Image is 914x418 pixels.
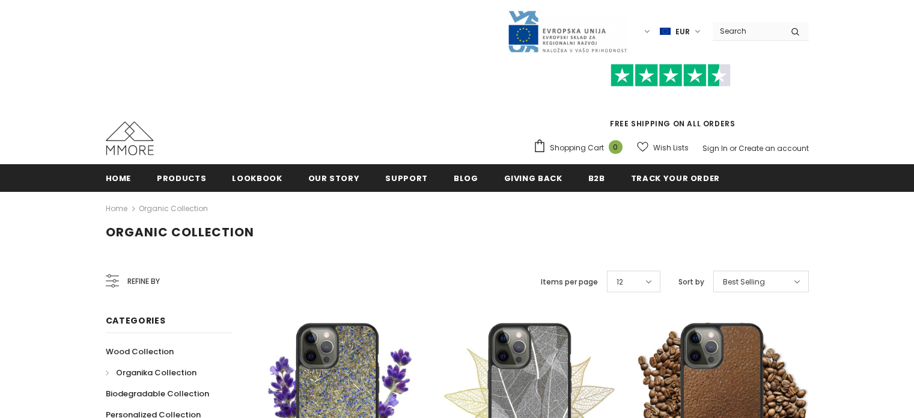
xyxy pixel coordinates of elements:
[739,143,809,153] a: Create an account
[533,87,809,118] iframe: Customer reviews powered by Trustpilot
[617,276,623,288] span: 12
[308,164,360,191] a: Our Story
[385,173,428,184] span: support
[106,346,174,357] span: Wood Collection
[106,383,209,404] a: Biodegradable Collection
[702,143,728,153] a: Sign In
[385,164,428,191] a: support
[631,173,720,184] span: Track your order
[653,142,689,154] span: Wish Lists
[308,173,360,184] span: Our Story
[507,10,627,54] img: Javni Razpis
[504,164,562,191] a: Giving back
[232,173,282,184] span: Lookbook
[730,143,737,153] span: or
[157,173,206,184] span: Products
[106,362,197,383] a: Organika Collection
[611,64,731,87] img: Trust Pilot Stars
[588,164,605,191] a: B2B
[588,173,605,184] span: B2B
[106,173,132,184] span: Home
[609,140,623,154] span: 0
[454,173,478,184] span: Blog
[533,69,809,129] span: FREE SHIPPING ON ALL ORDERS
[541,276,598,288] label: Items per page
[116,367,197,378] span: Organika Collection
[106,341,174,362] a: Wood Collection
[139,203,208,214] a: Organic Collection
[504,173,562,184] span: Giving back
[533,139,629,157] a: Shopping Cart 0
[507,26,627,36] a: Javni Razpis
[678,276,704,288] label: Sort by
[157,164,206,191] a: Products
[232,164,282,191] a: Lookbook
[106,224,254,241] span: Organic Collection
[106,388,209,399] span: Biodegradable Collection
[106,315,166,327] span: Categories
[106,164,132,191] a: Home
[106,121,154,155] img: MMORE Cases
[127,275,160,288] span: Refine by
[106,201,127,216] a: Home
[454,164,478,191] a: Blog
[713,22,782,40] input: Search Site
[723,276,765,288] span: Best Selling
[631,164,720,191] a: Track your order
[637,137,689,158] a: Wish Lists
[550,142,604,154] span: Shopping Cart
[675,26,690,38] span: EUR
